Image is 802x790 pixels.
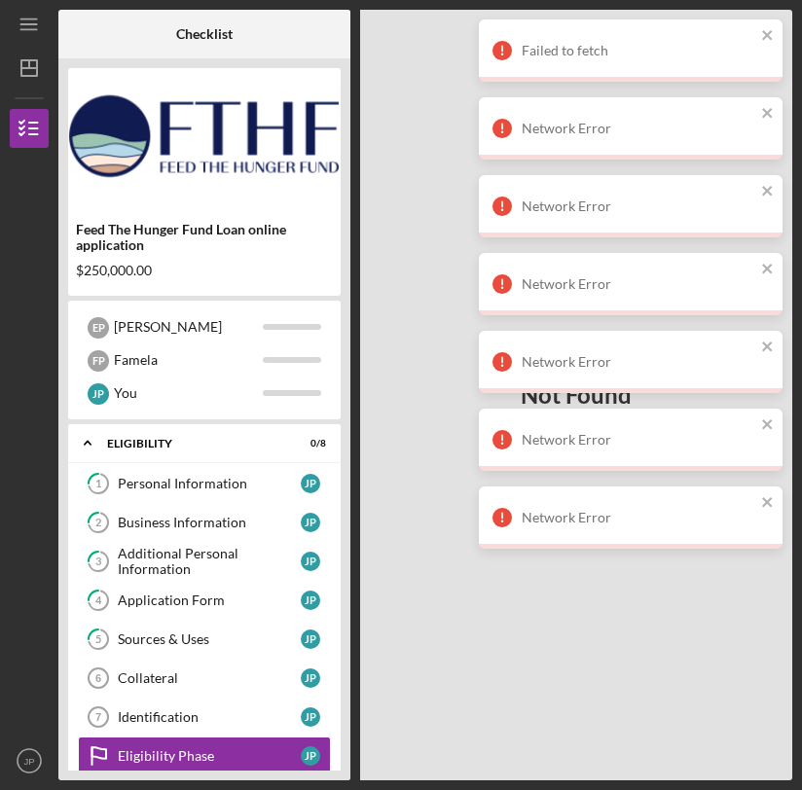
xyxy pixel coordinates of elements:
[107,438,277,449] div: Eligibility
[95,594,102,607] tspan: 4
[301,552,320,571] div: J P
[78,581,331,620] a: 4Application FormJP
[78,464,331,503] a: 1Personal InformationJP
[95,672,101,684] tspan: 6
[761,105,775,124] button: close
[68,78,341,195] img: Product logo
[301,474,320,493] div: J P
[761,183,775,201] button: close
[95,633,101,646] tspan: 5
[761,416,775,435] button: close
[76,263,333,278] div: $250,000.00
[78,503,331,542] a: 2Business InformationJP
[78,620,331,659] a: 5Sources & UsesJP
[78,698,331,736] a: 7IdentificationJP
[301,707,320,727] div: J P
[301,746,320,766] div: J P
[522,198,755,214] div: Network Error
[118,476,301,491] div: Personal Information
[118,546,301,577] div: Additional Personal Information
[522,121,755,136] div: Network Error
[761,494,775,513] button: close
[522,276,755,292] div: Network Error
[761,27,775,46] button: close
[301,591,320,610] div: J P
[10,741,49,780] button: JP
[78,659,331,698] a: 6CollateralJP
[114,343,263,377] div: Famela
[522,432,755,448] div: Network Error
[88,317,109,339] div: E P
[23,756,34,767] text: JP
[76,222,333,253] div: Feed The Hunger Fund Loan online application
[761,339,775,357] button: close
[118,748,301,764] div: Eligibility Phase
[176,26,233,42] b: Checklist
[522,510,755,525] div: Network Error
[301,513,320,532] div: J P
[118,670,301,686] div: Collateral
[88,350,109,372] div: F P
[78,542,331,581] a: 3Additional Personal InformationJP
[118,515,301,530] div: Business Information
[95,478,101,490] tspan: 1
[95,556,101,568] tspan: 3
[761,261,775,279] button: close
[114,377,263,410] div: You
[95,517,101,529] tspan: 2
[114,310,263,343] div: [PERSON_NAME]
[118,709,301,725] div: Identification
[522,43,755,58] div: Failed to fetch
[78,736,331,775] a: Eligibility PhaseJP
[291,438,326,449] div: 0 / 8
[95,711,101,723] tspan: 7
[522,354,755,370] div: Network Error
[301,668,320,688] div: J P
[118,592,301,608] div: Application Form
[118,631,301,647] div: Sources & Uses
[301,629,320,649] div: J P
[88,383,109,405] div: J P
